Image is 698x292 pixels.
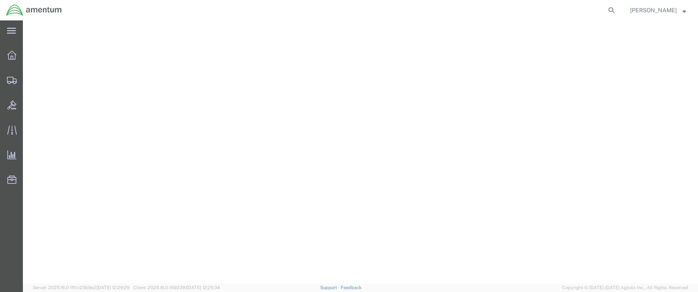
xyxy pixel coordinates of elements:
[341,285,361,290] a: Feedback
[33,285,130,290] span: Server: 2025.16.0-1ffcc23b9e2
[562,284,688,291] span: Copyright © [DATE]-[DATE] Agistix Inc., All Rights Reserved
[630,6,677,15] span: Sammuel Ball
[97,285,130,290] span: [DATE] 12:29:29
[6,4,62,16] img: logo
[320,285,341,290] a: Support
[187,285,220,290] span: [DATE] 12:25:34
[23,20,698,283] iframe: FS Legacy Container
[630,5,687,15] button: [PERSON_NAME]
[133,285,220,290] span: Client: 2025.16.0-1592391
